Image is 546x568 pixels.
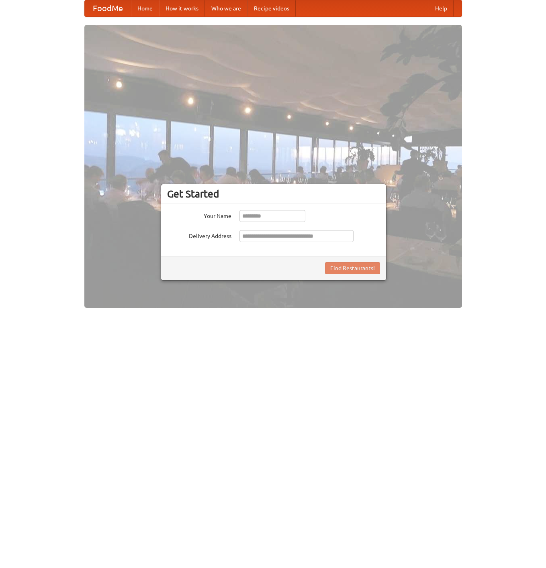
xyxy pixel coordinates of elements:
[429,0,454,16] a: Help
[167,210,231,220] label: Your Name
[325,262,380,274] button: Find Restaurants!
[159,0,205,16] a: How it works
[167,188,380,200] h3: Get Started
[247,0,296,16] a: Recipe videos
[205,0,247,16] a: Who we are
[131,0,159,16] a: Home
[167,230,231,240] label: Delivery Address
[85,0,131,16] a: FoodMe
